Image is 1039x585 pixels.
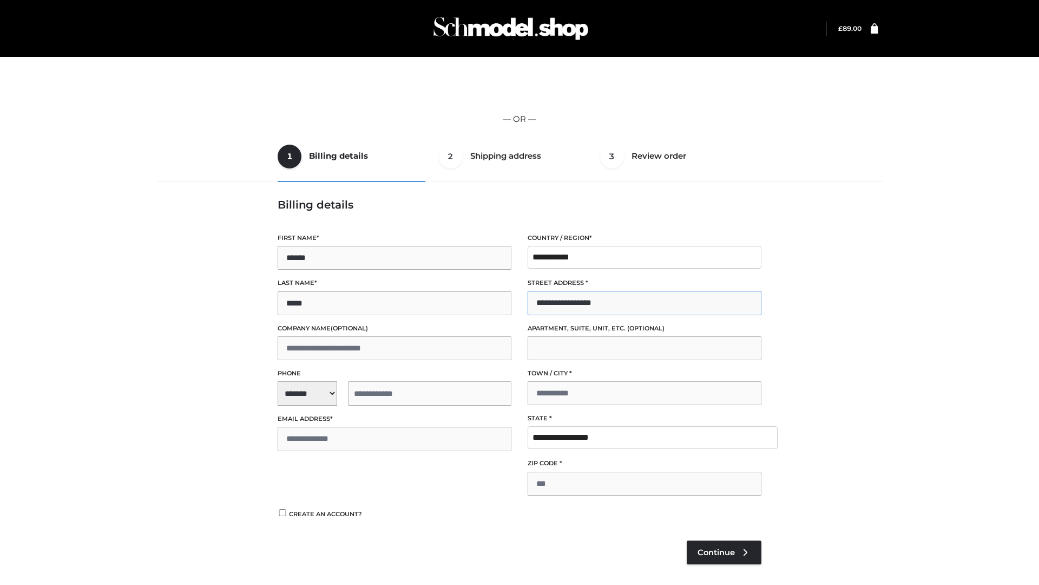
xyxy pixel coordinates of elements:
span: Continue [698,548,735,557]
label: Apartment, suite, unit, etc. [528,323,761,334]
h3: Billing details [278,198,761,211]
span: (optional) [331,324,368,332]
span: Create an account? [289,510,362,518]
span: £ [838,24,843,32]
label: Email address [278,414,511,424]
p: — OR — [161,112,878,126]
label: Phone [278,368,511,379]
bdi: 89.00 [838,24,862,32]
label: State [528,413,761,424]
label: ZIP Code [528,458,761,469]
iframe: Secure express checkout frame [159,71,880,102]
label: Country / Region [528,233,761,243]
label: First name [278,233,511,243]
input: Create an account? [278,509,287,516]
label: Last name [278,278,511,288]
a: Continue [687,541,761,564]
label: Street address [528,278,761,288]
span: (optional) [627,324,665,332]
label: Company name [278,323,511,334]
img: Schmodel Admin 964 [430,7,592,50]
a: £89.00 [838,24,862,32]
label: Town / City [528,368,761,379]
